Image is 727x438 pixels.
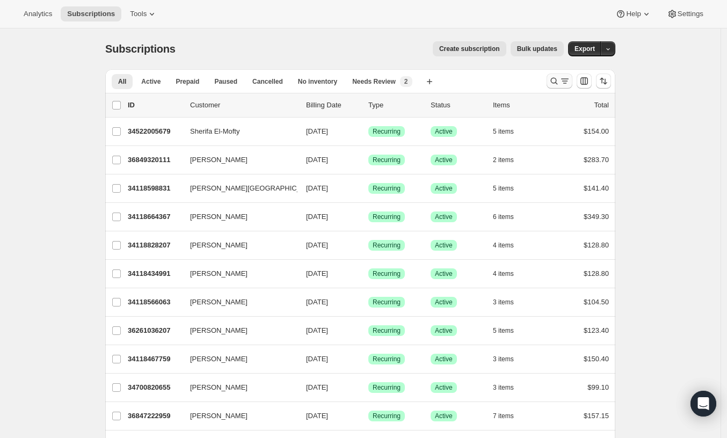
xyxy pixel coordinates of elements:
button: 7 items [493,408,526,424]
button: [PERSON_NAME] [184,208,291,225]
span: No inventory [298,77,337,86]
span: Active [435,184,453,193]
button: Settings [660,6,710,21]
p: 34118828207 [128,240,181,251]
span: [PERSON_NAME] [190,240,248,251]
span: 5 items [493,184,514,193]
span: $141.40 [584,184,609,192]
span: $150.40 [584,355,609,363]
span: $157.15 [584,412,609,420]
button: [PERSON_NAME] [184,379,291,396]
button: 3 items [493,380,526,395]
div: 34118828207[PERSON_NAME][DATE]SuccessRecurringSuccessActive4 items$128.80 [128,238,609,253]
button: Analytics [17,6,59,21]
span: Analytics [24,10,52,18]
button: 5 items [493,124,526,139]
span: Active [435,298,453,306]
span: Active [435,412,453,420]
span: Prepaid [176,77,199,86]
span: Export [575,45,595,53]
p: 36261036207 [128,325,181,336]
button: Subscriptions [61,6,121,21]
span: [DATE] [306,127,328,135]
button: 3 items [493,295,526,310]
p: 34118598831 [128,183,181,194]
p: 34118664367 [128,211,181,222]
span: Active [435,383,453,392]
p: ID [128,100,181,111]
span: [DATE] [306,269,328,278]
span: 2 items [493,156,514,164]
span: [DATE] [306,326,328,334]
span: Create subscription [439,45,500,53]
span: Recurring [373,241,401,250]
p: 34700820655 [128,382,181,393]
span: Paused [214,77,237,86]
button: Search and filter results [547,74,572,89]
span: Active [435,355,453,363]
p: 34118434991 [128,268,181,279]
span: [PERSON_NAME] [190,411,248,421]
div: Open Intercom Messenger [690,391,716,417]
span: [PERSON_NAME] [190,382,248,393]
span: $154.00 [584,127,609,135]
button: [PERSON_NAME] [184,351,291,368]
span: Recurring [373,156,401,164]
button: 3 items [493,352,526,367]
span: 5 items [493,326,514,335]
span: $104.50 [584,298,609,306]
span: 2 [404,77,408,86]
span: Active [435,326,453,335]
div: 34522005679Sherifa El-Mofty[DATE]SuccessRecurringSuccessActive5 items$154.00 [128,124,609,139]
div: 34118664367[PERSON_NAME][DATE]SuccessRecurringSuccessActive6 items$349.30 [128,209,609,224]
span: Subscriptions [105,43,176,55]
p: 34118467759 [128,354,181,364]
span: [DATE] [306,355,328,363]
button: Create subscription [433,41,506,56]
span: 7 items [493,412,514,420]
button: Sherifa El-Mofty [184,123,291,140]
div: IDCustomerBilling DateTypeStatusItemsTotal [128,100,609,111]
button: [PERSON_NAME][GEOGRAPHIC_DATA] [184,180,291,197]
button: 4 items [493,238,526,253]
div: Items [493,100,547,111]
span: 3 items [493,355,514,363]
div: 34118467759[PERSON_NAME][DATE]SuccessRecurringSuccessActive3 items$150.40 [128,352,609,367]
span: [PERSON_NAME] [190,268,248,279]
span: $349.30 [584,213,609,221]
button: Help [609,6,658,21]
div: Type [368,100,422,111]
span: Subscriptions [67,10,115,18]
span: [DATE] [306,298,328,306]
button: [PERSON_NAME] [184,322,291,339]
span: Active [435,127,453,136]
div: 36849320111[PERSON_NAME][DATE]SuccessRecurringSuccessActive2 items$283.70 [128,152,609,167]
span: Needs Review [352,77,396,86]
span: $283.70 [584,156,609,164]
button: Create new view [421,74,438,89]
button: Bulk updates [511,41,564,56]
span: [PERSON_NAME] [190,325,248,336]
button: Export [568,41,601,56]
p: 36849320111 [128,155,181,165]
span: Active [435,269,453,278]
span: Recurring [373,355,401,363]
span: $99.10 [587,383,609,391]
span: Tools [130,10,147,18]
span: [DATE] [306,241,328,249]
button: 2 items [493,152,526,167]
button: [PERSON_NAME] [184,237,291,254]
span: Cancelled [252,77,283,86]
span: [PERSON_NAME][GEOGRAPHIC_DATA] [190,183,320,194]
span: Recurring [373,213,401,221]
span: $123.40 [584,326,609,334]
button: Tools [123,6,164,21]
span: All [118,77,126,86]
button: [PERSON_NAME] [184,151,291,169]
span: Recurring [373,412,401,420]
button: 5 items [493,181,526,196]
p: 36847222959 [128,411,181,421]
span: [DATE] [306,156,328,164]
div: 34118434991[PERSON_NAME][DATE]SuccessRecurringSuccessActive4 items$128.80 [128,266,609,281]
div: 36261036207[PERSON_NAME][DATE]SuccessRecurringSuccessActive5 items$123.40 [128,323,609,338]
